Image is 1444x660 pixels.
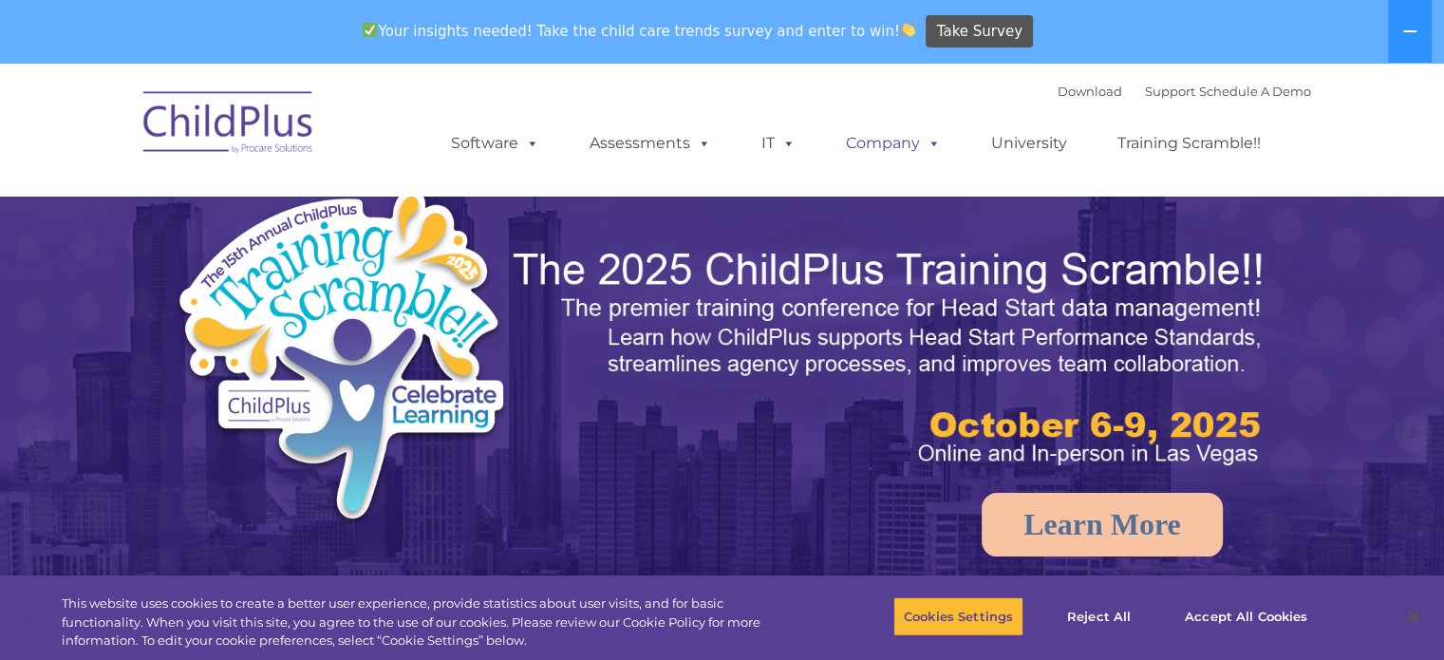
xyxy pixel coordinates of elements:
a: Support [1145,84,1195,99]
a: IT [742,124,815,162]
a: Company [827,124,960,162]
img: ✅ [363,23,377,37]
div: This website uses cookies to create a better user experience, provide statistics about user visit... [62,594,795,651]
a: Take Survey [926,15,1033,48]
button: Cookies Settings [893,596,1023,636]
button: Close [1393,595,1435,637]
span: Last name [264,125,322,140]
a: Training Scramble!! [1098,124,1280,162]
a: Software [432,124,558,162]
span: Your insights needed! Take the child care trends survey and enter to win! [355,12,924,49]
img: ChildPlus by Procare Solutions [134,78,324,173]
button: Reject All [1040,596,1158,636]
font: | [1058,84,1311,99]
a: Schedule A Demo [1199,84,1311,99]
span: Take Survey [937,15,1022,48]
button: Accept All Cookies [1174,596,1318,636]
a: Assessments [571,124,730,162]
a: Download [1058,84,1122,99]
img: 👏 [901,23,915,37]
a: University [972,124,1086,162]
a: Learn More [982,493,1223,556]
span: Phone number [264,203,345,217]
